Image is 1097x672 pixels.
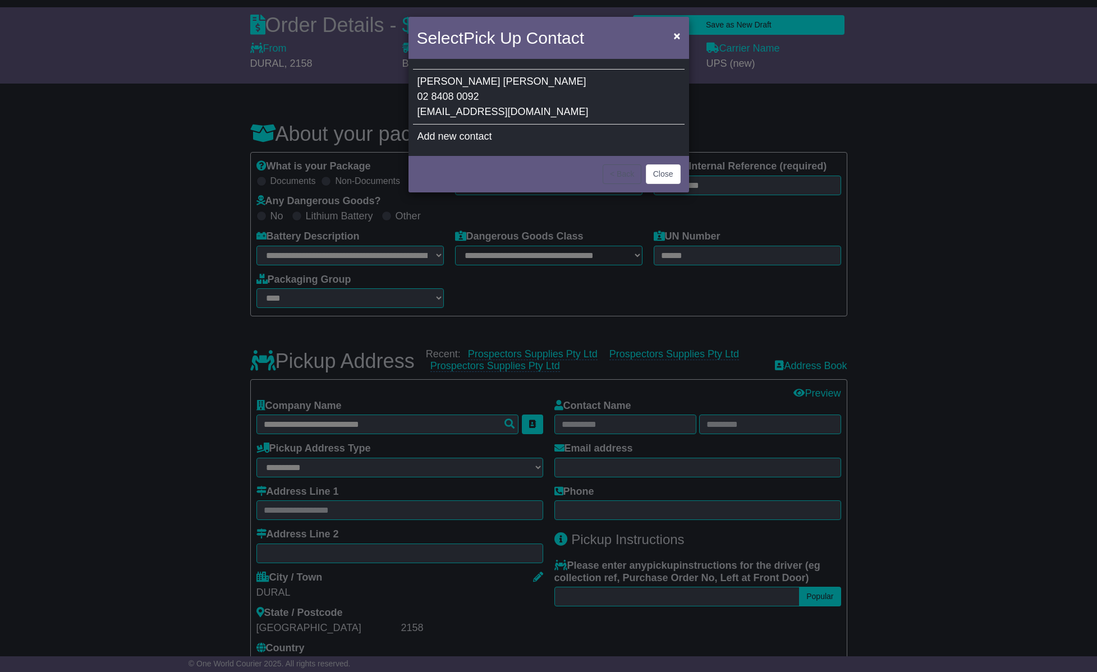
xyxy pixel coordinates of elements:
[417,91,479,102] span: 02 8408 0092
[463,29,521,47] span: Pick Up
[503,76,586,87] span: [PERSON_NAME]
[673,29,680,42] span: ×
[417,106,589,117] span: [EMAIL_ADDRESS][DOMAIN_NAME]
[417,25,584,50] h4: Select
[603,164,641,184] button: < Back
[668,24,686,47] button: Close
[646,164,681,184] button: Close
[526,29,584,47] span: Contact
[417,76,501,87] span: [PERSON_NAME]
[417,131,492,142] span: Add new contact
